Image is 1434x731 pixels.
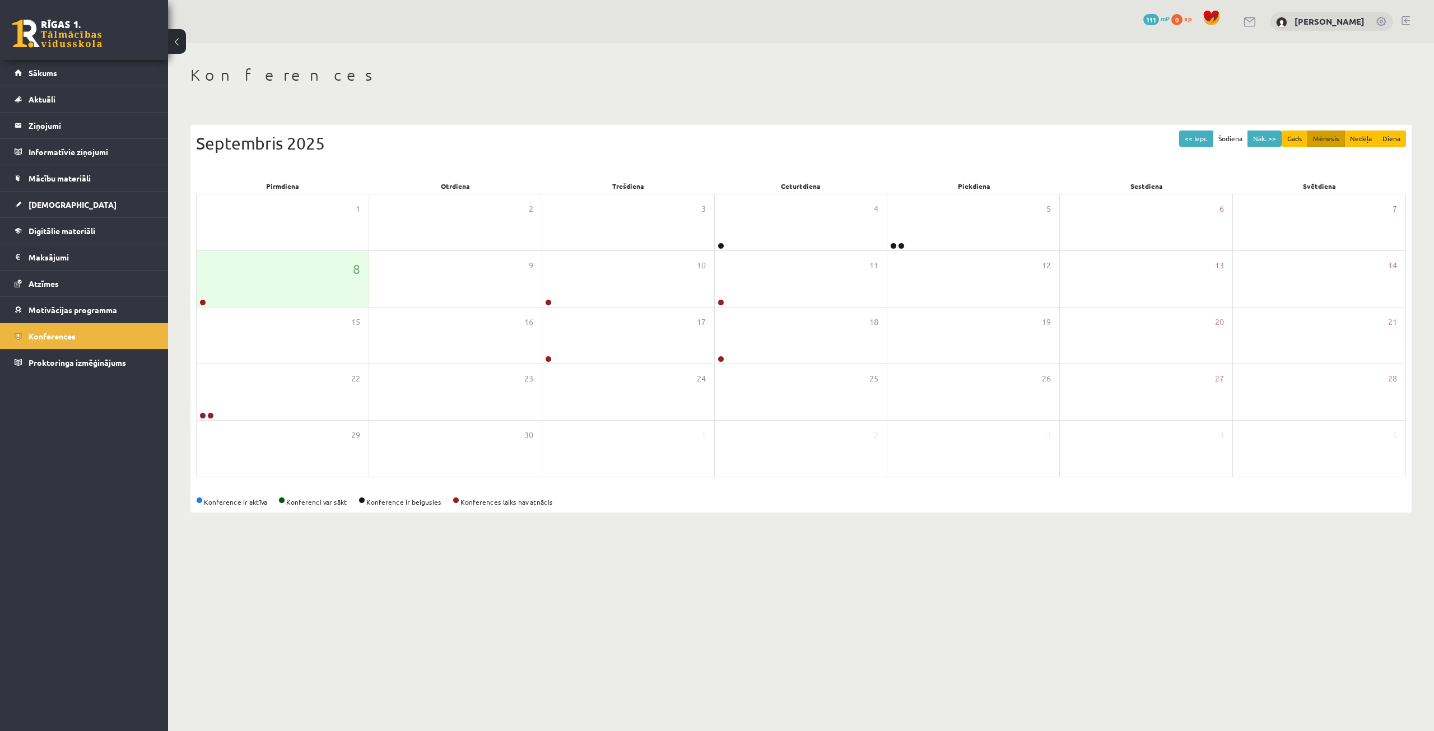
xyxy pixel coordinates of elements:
[353,259,360,278] span: 8
[29,357,126,367] span: Proktoringa izmēģinājums
[15,139,154,165] a: Informatīvie ziņojumi
[29,173,91,183] span: Mācību materiāli
[524,373,533,385] span: 23
[869,259,878,272] span: 11
[1276,17,1287,28] img: Alekss Kozlovskis
[697,259,706,272] span: 10
[29,244,154,270] legend: Maksājumi
[542,178,715,194] div: Trešdiena
[29,226,95,236] span: Digitālie materiāli
[29,139,154,165] legend: Informatīvie ziņojumi
[1179,131,1213,147] button: << Iepr.
[1046,203,1051,215] span: 5
[1219,429,1224,441] span: 4
[15,192,154,217] a: [DEMOGRAPHIC_DATA]
[529,203,533,215] span: 2
[1042,259,1051,272] span: 12
[1060,178,1233,194] div: Sestdiena
[1161,14,1170,23] span: mP
[15,297,154,323] a: Motivācijas programma
[15,165,154,191] a: Mācību materiāli
[869,316,878,328] span: 18
[869,373,878,385] span: 25
[887,178,1060,194] div: Piekdiena
[196,131,1406,156] div: Septembris 2025
[196,497,1406,507] div: Konference ir aktīva Konferenci var sākt Konference ir beigusies Konferences laiks nav atnācis
[12,20,102,48] a: Rīgas 1. Tālmācības vidusskola
[29,68,57,78] span: Sākums
[1377,131,1406,147] button: Diena
[29,113,154,138] legend: Ziņojumi
[1295,16,1365,27] a: [PERSON_NAME]
[524,316,533,328] span: 16
[524,429,533,441] span: 30
[1219,203,1224,215] span: 6
[15,244,154,270] a: Maksājumi
[29,278,59,288] span: Atzīmes
[15,60,154,86] a: Sākums
[1215,373,1224,385] span: 27
[701,429,706,441] span: 1
[1046,429,1051,441] span: 3
[29,331,76,341] span: Konferences
[1042,373,1051,385] span: 26
[15,218,154,244] a: Digitālie materiāli
[874,429,878,441] span: 2
[1143,14,1159,25] span: 111
[369,178,542,194] div: Otrdiena
[697,316,706,328] span: 17
[351,429,360,441] span: 29
[1393,429,1397,441] span: 5
[1388,259,1397,272] span: 14
[1282,131,1308,147] button: Gads
[1171,14,1197,23] a: 0 xp
[1247,131,1282,147] button: Nāk. >>
[15,113,154,138] a: Ziņojumi
[351,316,360,328] span: 15
[1393,203,1397,215] span: 7
[1307,131,1345,147] button: Mēnesis
[15,323,154,349] a: Konferences
[529,259,533,272] span: 9
[1388,316,1397,328] span: 21
[15,86,154,112] a: Aktuāli
[1143,14,1170,23] a: 111 mP
[15,350,154,375] a: Proktoringa izmēģinājums
[1171,14,1182,25] span: 0
[1215,259,1224,272] span: 13
[697,373,706,385] span: 24
[1215,316,1224,328] span: 20
[874,203,878,215] span: 4
[190,66,1412,85] h1: Konferences
[715,178,888,194] div: Ceturtdiena
[29,305,117,315] span: Motivācijas programma
[29,94,55,104] span: Aktuāli
[1042,316,1051,328] span: 19
[15,271,154,296] a: Atzīmes
[1388,373,1397,385] span: 28
[1233,178,1406,194] div: Svētdiena
[196,178,369,194] div: Pirmdiena
[1184,14,1191,23] span: xp
[1344,131,1377,147] button: Nedēļa
[1213,131,1248,147] button: Šodiena
[351,373,360,385] span: 22
[29,199,117,209] span: [DEMOGRAPHIC_DATA]
[356,203,360,215] span: 1
[701,203,706,215] span: 3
